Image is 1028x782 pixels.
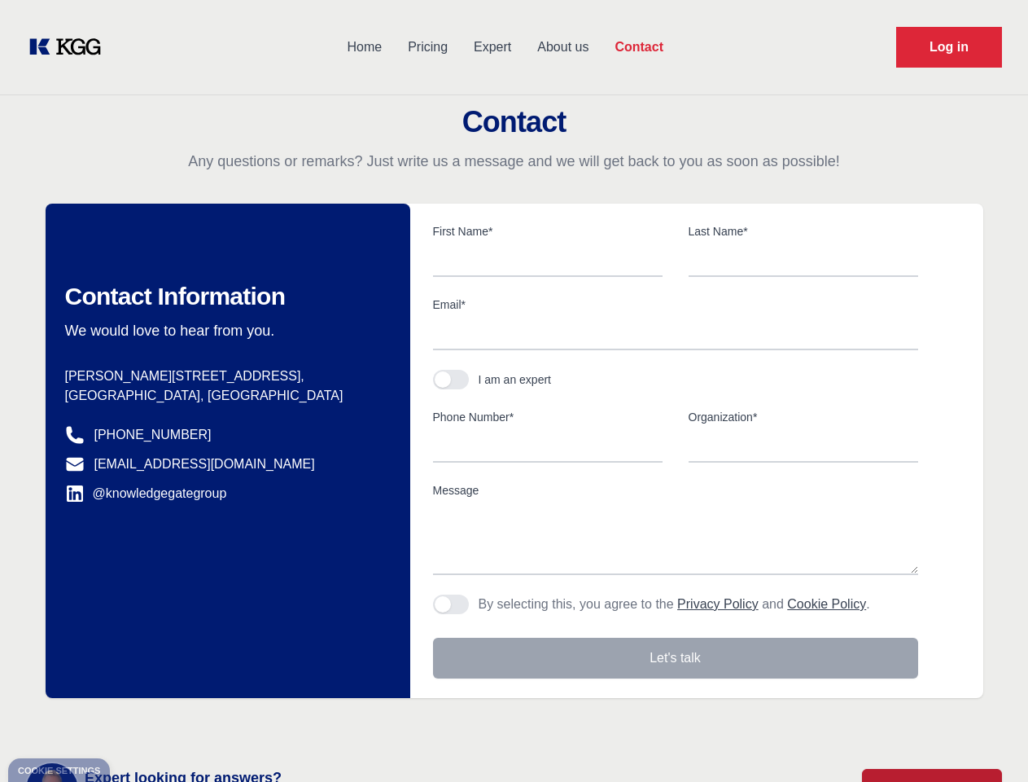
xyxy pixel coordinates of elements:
a: Contact [601,26,676,68]
label: Last Name* [689,223,918,239]
label: Message [433,482,918,499]
a: Home [334,26,395,68]
a: Privacy Policy [677,597,759,611]
h2: Contact Information [65,282,384,311]
div: I am an expert [479,371,552,388]
button: Let's talk [433,638,918,679]
h2: Contact [20,106,1008,138]
label: Email* [433,297,918,313]
a: About us [524,26,601,68]
a: @knowledgegategroup [65,484,227,503]
p: By selecting this, you agree to the and . [479,595,870,614]
a: [PHONE_NUMBER] [94,425,212,445]
a: KOL Knowledge Platform: Talk to Key External Experts (KEE) [26,34,114,60]
label: Phone Number* [433,409,663,425]
a: Expert [461,26,524,68]
p: [PERSON_NAME][STREET_ADDRESS], [65,367,384,386]
iframe: Chat Widget [947,704,1028,782]
label: Organization* [689,409,918,425]
label: First Name* [433,223,663,239]
a: Request Demo [896,27,1002,68]
a: Pricing [395,26,461,68]
p: We would love to hear from you. [65,321,384,340]
p: [GEOGRAPHIC_DATA], [GEOGRAPHIC_DATA] [65,386,384,406]
p: Any questions or remarks? Just write us a message and we will get back to you as soon as possible! [20,152,1008,171]
a: Cookie Policy [787,597,866,611]
div: Cookie settings [18,767,100,775]
a: [EMAIL_ADDRESS][DOMAIN_NAME] [94,455,315,474]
